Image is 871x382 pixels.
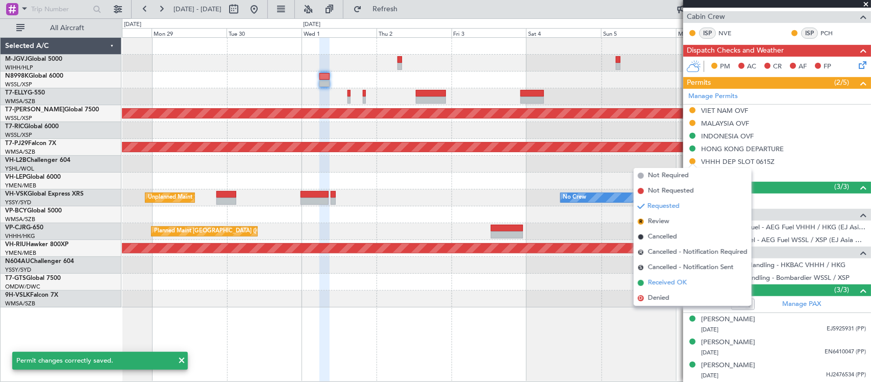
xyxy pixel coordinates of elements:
[701,223,866,231] a: VHHH / HKG - Fuel - AEG Fuel VHHH / HKG (EJ Asia Only)
[5,292,58,298] a: 9H-VSLKFalcon 7X
[638,295,644,301] span: D
[5,148,35,156] a: WMSA/SZB
[5,73,63,79] a: N8998KGlobal 6000
[701,372,718,379] span: [DATE]
[834,181,849,192] span: (3/3)
[5,157,27,163] span: VH-L2B
[648,186,694,196] span: Not Requested
[648,201,680,211] span: Requested
[5,258,30,265] span: N604AU
[11,20,111,36] button: All Aircraft
[5,283,40,291] a: OMDW/DWC
[5,90,28,96] span: T7-ELLY
[5,242,26,248] span: VH-RIU
[648,278,687,288] span: Received OK
[5,165,34,173] a: YSHL/WOL
[31,2,90,17] input: Trip Number
[452,28,527,37] div: Fri 3
[701,338,755,348] div: [PERSON_NAME]
[820,29,843,38] a: PCH
[701,119,749,128] div: MALAYSIA OVF
[688,91,738,102] a: Manage Permits
[5,64,33,71] a: WIHH/HLP
[687,45,784,57] span: Dispatch Checks and Weather
[227,28,302,37] div: Tue 30
[5,225,26,231] span: VP-CJR
[5,275,26,281] span: T7-GTS
[687,77,711,89] span: Permits
[782,299,821,309] a: Manage PAX
[747,62,756,72] span: AC
[701,326,718,333] span: [DATE]
[648,247,748,257] span: Cancelled - Notification Required
[638,249,644,255] span: R
[303,20,320,29] div: [DATE]
[824,62,831,72] span: FP
[5,107,99,113] a: T7-[PERSON_NAME]Global 7500
[5,107,64,113] span: T7-[PERSON_NAME]
[563,190,587,205] div: No Crew
[5,232,35,240] a: VHHH/HKG
[801,28,818,39] div: ISP
[601,28,676,37] div: Sun 5
[701,235,866,244] a: WSSL / XSP - Fuel - AEG Fuel WSSL / XSP (EJ Asia Only)
[5,266,31,274] a: YSSY/SYD
[5,140,56,147] a: T7-PJ29Falcon 7X
[825,348,866,356] span: EN6410047 (PP)
[148,190,273,205] div: Unplanned Maint Sydney ([PERSON_NAME] Intl)
[5,140,28,147] span: T7-PJ29
[5,208,62,214] a: VP-BCYGlobal 5000
[701,361,755,371] div: [PERSON_NAME]
[699,28,716,39] div: ISP
[638,219,644,225] span: R
[648,171,689,181] span: Not Required
[124,20,141,29] div: [DATE]
[638,265,644,271] span: S
[648,262,734,273] span: Cancelled - Notification Sent
[5,56,28,62] span: M-JGVJ
[152,28,227,37] div: Mon 29
[27,25,108,32] span: All Aircraft
[834,77,849,88] span: (2/5)
[701,132,754,140] div: INDONESIA OVF
[5,249,36,257] a: YMEN/MEB
[5,124,59,130] a: T7-RICGlobal 6000
[302,28,377,37] div: Wed 1
[5,199,31,206] a: YSSY/SYD
[5,131,32,139] a: WSSL/XSP
[5,174,61,180] a: VH-LEPGlobal 6000
[5,182,36,189] a: YMEN/MEB
[5,174,26,180] span: VH-LEP
[773,62,782,72] span: CR
[5,216,35,223] a: WMSA/SZB
[5,258,74,265] a: N604AUChallenger 604
[526,28,601,37] div: Sat 4
[648,232,677,242] span: Cancelled
[154,224,325,239] div: Planned Maint [GEOGRAPHIC_DATA] ([GEOGRAPHIC_DATA] Intl)
[676,28,751,37] div: Mon 6
[16,356,172,366] div: Permit changes correctly saved.
[687,11,725,23] span: Cabin Crew
[5,90,45,96] a: T7-ELLYG-550
[701,315,755,325] div: [PERSON_NAME]
[701,106,748,115] div: VIET NAM OVF
[5,124,24,130] span: T7-RIC
[5,275,61,281] a: T7-GTSGlobal 7500
[5,292,30,298] span: 9H-VSLK
[700,171,866,179] div: Add new
[5,191,28,197] span: VH-VSK
[648,217,669,227] span: Review
[5,81,32,88] a: WSSL/XSP
[701,157,775,166] div: VHHH DEP SLOT 0615Z
[834,284,849,295] span: (3/3)
[5,114,32,122] a: WSSL/XSP
[5,225,43,231] a: VP-CJRG-650
[648,293,669,303] span: Denied
[173,5,221,14] span: [DATE] - [DATE]
[349,1,410,17] button: Refresh
[701,273,850,282] a: WSSL / XSP - Handling - Bombardier WSSL / XSP
[5,300,35,307] a: WMSA/SZB
[5,73,29,79] span: N8998K
[5,157,70,163] a: VH-L2BChallenger 604
[5,98,35,105] a: WMSA/SZB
